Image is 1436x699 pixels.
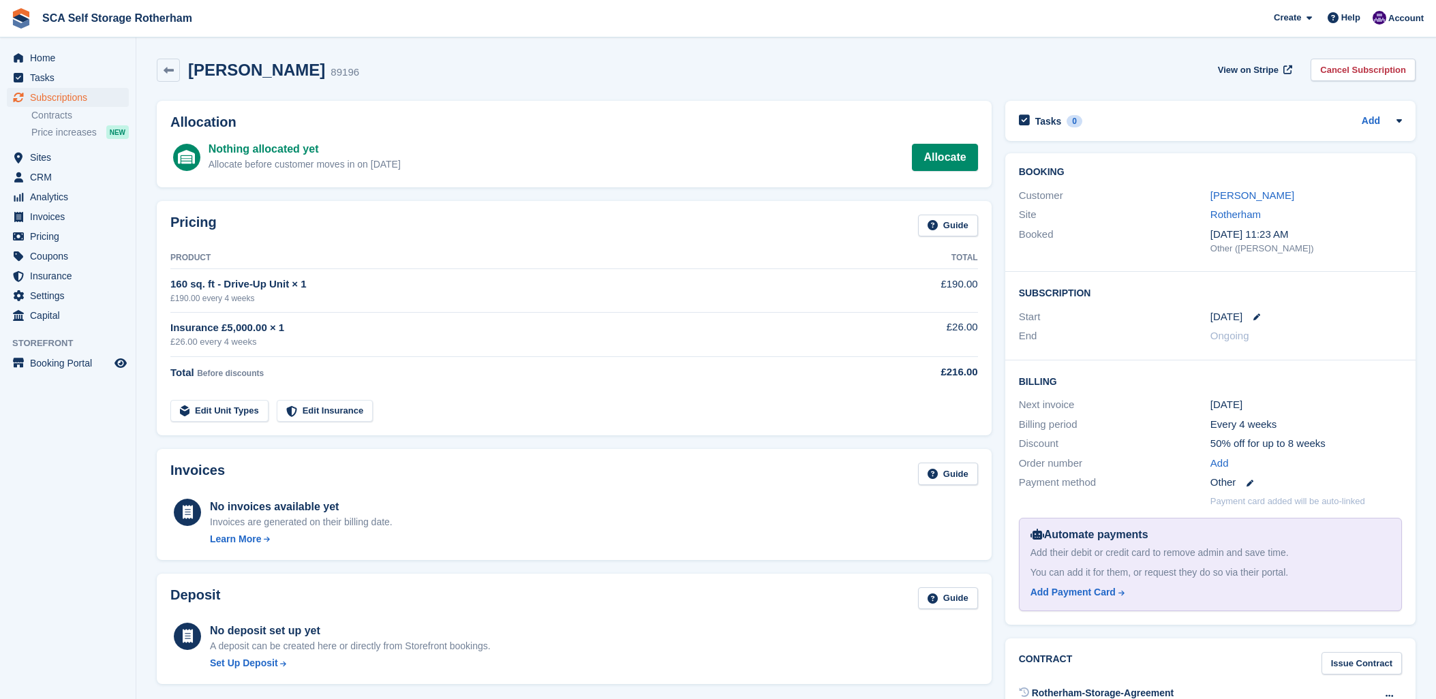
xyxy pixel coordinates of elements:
[1210,436,1402,452] div: 50% off for up to 8 weeks
[1030,585,1385,600] a: Add Payment Card
[1019,167,1402,178] h2: Booking
[31,109,129,122] a: Contracts
[30,227,112,246] span: Pricing
[7,354,129,373] a: menu
[1019,397,1210,413] div: Next invoice
[1210,208,1261,220] a: Rotherham
[918,587,978,610] a: Guide
[1210,456,1229,471] a: Add
[1210,242,1402,255] div: Other ([PERSON_NAME])
[1019,207,1210,223] div: Site
[1210,495,1365,508] p: Payment card added will be auto-linked
[1030,565,1390,580] div: You can add it for them, or request they do so via their portal.
[1067,115,1082,127] div: 0
[30,306,112,325] span: Capital
[30,266,112,285] span: Insurance
[170,277,853,292] div: 160 sq. ft - Drive-Up Unit × 1
[1362,114,1380,129] a: Add
[1210,417,1402,433] div: Every 4 weeks
[30,48,112,67] span: Home
[1019,188,1210,204] div: Customer
[12,337,136,350] span: Storefront
[1341,11,1360,25] span: Help
[30,207,112,226] span: Invoices
[210,499,393,515] div: No invoices available yet
[210,532,393,546] a: Learn More
[7,88,129,107] a: menu
[1311,59,1416,81] a: Cancel Subscription
[7,168,129,187] a: menu
[918,463,978,485] a: Guide
[170,367,194,378] span: Total
[918,215,978,237] a: Guide
[37,7,198,29] a: SCA Self Storage Rotherham
[7,68,129,87] a: menu
[170,320,853,336] div: Insurance £5,000.00 × 1
[7,148,129,167] a: menu
[1019,309,1210,325] div: Start
[1019,285,1402,299] h2: Subscription
[30,88,112,107] span: Subscriptions
[170,335,853,349] div: £26.00 every 4 weeks
[1373,11,1386,25] img: Kelly Neesham
[7,227,129,246] a: menu
[170,463,225,485] h2: Invoices
[1019,456,1210,471] div: Order number
[209,157,401,172] div: Allocate before customer moves in on [DATE]
[1030,585,1116,600] div: Add Payment Card
[1388,12,1424,25] span: Account
[170,587,220,610] h2: Deposit
[1019,475,1210,491] div: Payment method
[170,114,978,130] h2: Allocation
[277,400,373,422] a: Edit Insurance
[112,355,129,371] a: Preview store
[853,312,978,356] td: £26.00
[1019,374,1402,388] h2: Billing
[1210,330,1249,341] span: Ongoing
[210,656,278,670] div: Set Up Deposit
[1210,309,1242,325] time: 2025-09-09 23:00:00 UTC
[170,292,853,305] div: £190.00 every 4 weeks
[170,247,853,269] th: Product
[210,532,261,546] div: Learn More
[7,207,129,226] a: menu
[1322,652,1402,674] a: Issue Contract
[7,187,129,206] a: menu
[30,148,112,167] span: Sites
[106,125,129,139] div: NEW
[188,61,325,79] h2: [PERSON_NAME]
[1035,115,1062,127] h2: Tasks
[853,269,978,312] td: £190.00
[1019,227,1210,255] div: Booked
[11,8,31,29] img: stora-icon-8386f47178a22dfd0bd8f6a31ec36ba5ce8667c1dd55bd0f319d3a0aa187defe.svg
[210,515,393,529] div: Invoices are generated on their billing date.
[7,247,129,266] a: menu
[1019,417,1210,433] div: Billing period
[31,125,129,140] a: Price increases NEW
[170,215,217,237] h2: Pricing
[210,623,491,639] div: No deposit set up yet
[170,400,269,422] a: Edit Unit Types
[1274,11,1301,25] span: Create
[7,266,129,285] a: menu
[1019,436,1210,452] div: Discount
[1030,546,1390,560] div: Add their debit or credit card to remove admin and save time.
[210,639,491,653] p: A deposit can be created here or directly from Storefront bookings.
[7,48,129,67] a: menu
[197,369,264,378] span: Before discounts
[30,286,112,305] span: Settings
[853,247,978,269] th: Total
[1019,652,1073,674] h2: Contract
[1210,475,1402,491] div: Other
[1030,527,1390,543] div: Automate payments
[331,65,359,80] div: 89196
[1210,227,1402,243] div: [DATE] 11:23 AM
[7,306,129,325] a: menu
[209,141,401,157] div: Nothing allocated yet
[31,126,97,139] span: Price increases
[1218,63,1279,77] span: View on Stripe
[30,187,112,206] span: Analytics
[7,286,129,305] a: menu
[1212,59,1295,81] a: View on Stripe
[30,247,112,266] span: Coupons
